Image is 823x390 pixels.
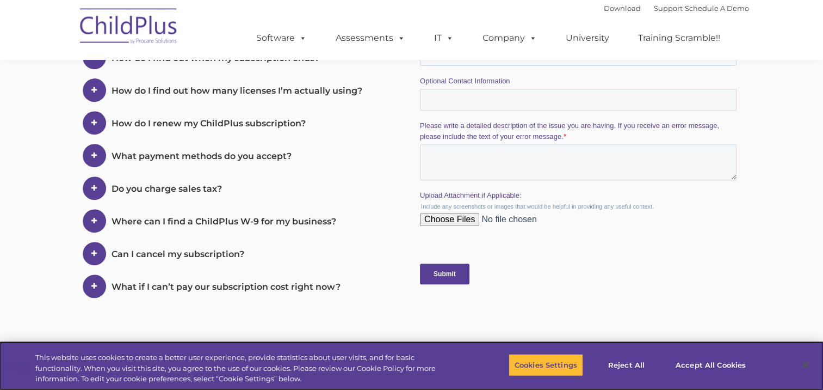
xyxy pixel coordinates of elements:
a: Software [245,27,318,49]
a: IT [423,27,465,49]
span: How do I renew my ChildPlus subscription? [112,118,306,129]
a: Assessments [325,27,416,49]
button: Cookies Settings [509,354,583,376]
span: Do you charge sales tax? [112,184,222,194]
a: Company [472,27,548,49]
span: What payment methods do you accept? [112,151,292,161]
font: | [604,4,749,13]
a: Download [604,4,641,13]
span: How do I find out how many licenses I’m actually using? [112,86,362,96]
span: Last name [160,72,194,80]
button: Close [794,353,818,377]
div: This website uses cookies to create a better user experience, provide statistics about user visit... [35,352,453,385]
button: Reject All [592,354,660,376]
span: What if I can’t pay our subscription cost right now? [112,282,341,292]
span: Phone number [160,117,207,125]
a: University [555,27,620,49]
a: Training Scramble!! [627,27,731,49]
span: Can I cancel my subscription? [112,249,244,259]
img: ChildPlus by Procare Solutions [75,1,183,55]
a: Schedule A Demo [685,4,749,13]
a: Support [654,4,683,13]
span: Where can I find a ChildPlus W-9 for my business? [112,216,336,227]
button: Accept All Cookies [670,354,752,376]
